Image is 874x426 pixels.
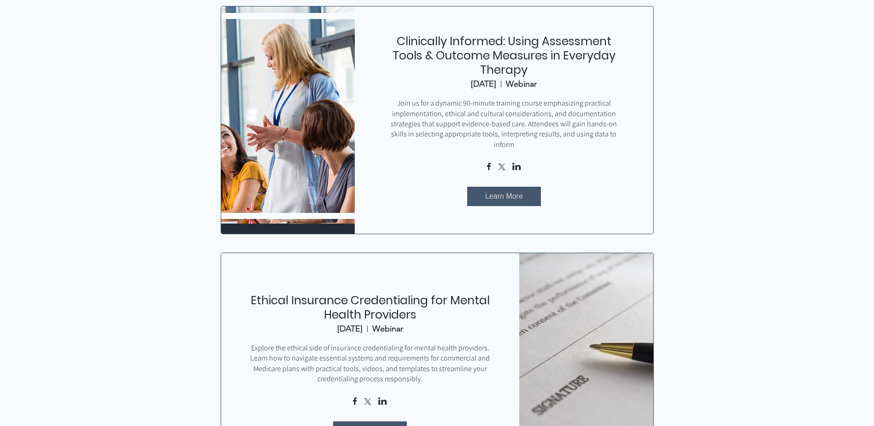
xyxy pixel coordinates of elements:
[467,187,541,206] a: Learn More
[249,343,492,385] div: Explore the ethical side of insurance credentialing for mental health providers. Learn how to nav...
[393,33,616,78] a: Clinically Informed: Using Assessment Tools & Outcome Measures in Everyday Therapy
[506,79,537,89] div: Webinar
[337,324,363,334] div: [DATE]
[485,191,523,201] span: Learn More
[498,164,506,172] a: Share event on X
[251,292,490,323] a: Ethical Insurance Credentialing for Mental Health Providers
[471,79,496,89] div: [DATE]
[221,6,355,224] img: Clinically Informed: Using Assessment Tools & Outcome Measures in Everyday Therapy
[364,398,372,407] a: Share event on X
[382,98,625,150] div: Join us for a dynamic 90-minute training course emphasizing practical implementation, ethical and...
[372,324,403,334] div: Webinar
[378,397,387,407] a: Share event on LinkedIn
[487,163,491,172] a: Share event on Facebook
[353,397,357,407] a: Share event on Facebook
[512,163,521,172] a: Share event on LinkedIn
